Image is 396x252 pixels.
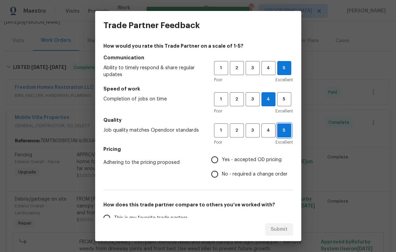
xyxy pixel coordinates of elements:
[230,92,244,106] button: 2
[103,96,203,103] span: Completion of jobs on time
[103,85,293,92] h5: Speed of work
[214,123,228,137] button: 1
[278,95,291,103] span: 5
[215,64,227,72] span: 1
[275,76,293,83] span: Excellent
[261,92,275,106] button: 4
[261,123,275,137] button: 4
[214,92,228,106] button: 1
[246,123,260,137] button: 3
[278,64,291,72] span: 5
[103,127,203,134] span: Job quality matches Opendoor standards
[230,61,244,75] button: 2
[214,108,222,115] span: Poor
[278,127,291,134] span: 5
[214,76,222,83] span: Poor
[262,127,275,134] span: 4
[103,117,293,123] h5: Quality
[215,95,227,103] span: 1
[262,64,275,72] span: 4
[103,159,200,166] span: Adhering to the pricing proposed
[222,171,287,178] span: No - required a change order
[215,127,227,134] span: 1
[103,43,293,49] h4: How would you rate this Trade Partner on a scale of 1-5?
[114,215,188,222] span: This is my favorite trade partner
[103,21,200,30] h3: Trade Partner Feedback
[230,95,243,103] span: 2
[103,54,293,61] h5: Communication
[103,201,293,208] h5: How does this trade partner compare to others you’ve worked with?
[103,146,293,153] h5: Pricing
[275,139,293,146] span: Excellent
[277,92,291,106] button: 5
[214,139,222,146] span: Poor
[261,61,275,75] button: 4
[230,127,243,134] span: 2
[246,127,259,134] span: 3
[277,123,291,137] button: 5
[103,64,203,78] span: Ability to timely respond & share regular updates
[246,95,259,103] span: 3
[211,153,293,181] div: Pricing
[262,95,275,103] span: 4
[230,123,244,137] button: 2
[222,156,282,164] span: Yes - accepted OD pricing
[214,61,228,75] button: 1
[230,64,243,72] span: 2
[275,108,293,115] span: Excellent
[246,64,259,72] span: 3
[246,61,260,75] button: 3
[246,92,260,106] button: 3
[277,61,291,75] button: 5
